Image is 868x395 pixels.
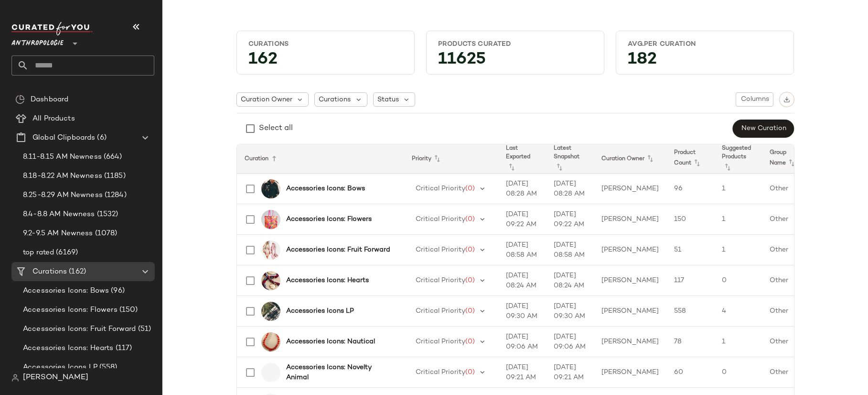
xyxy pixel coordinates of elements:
[23,247,54,258] span: top rated
[666,174,714,204] td: 96
[546,296,594,327] td: [DATE] 09:30 AM
[714,235,762,265] td: 1
[666,357,714,388] td: 60
[498,235,546,265] td: [DATE] 08:58 AM
[498,327,546,357] td: [DATE] 09:06 AM
[404,144,499,174] th: Priority
[465,338,475,345] span: (0)
[465,369,475,376] span: (0)
[261,302,280,321] img: 102303997_012_b14
[762,296,810,327] td: Other
[319,95,351,105] span: Curations
[93,228,118,239] span: (1078)
[32,132,95,143] span: Global Clipboards
[783,96,790,103] img: svg%3e
[762,235,810,265] td: Other
[465,307,475,315] span: (0)
[11,22,93,35] img: cfy_white_logo.C9jOOHJF.svg
[32,113,75,124] span: All Products
[23,228,93,239] span: 9.2-9.5 AM Newness
[23,152,102,163] span: 8.11-8.15 AM Newness
[286,245,390,255] b: Accessories Icons: Fruit Forward
[32,266,67,277] span: Curations
[498,174,546,204] td: [DATE] 08:28 AM
[594,265,666,296] td: [PERSON_NAME]
[23,305,118,316] span: Accessories Icons: Flowers
[736,92,773,107] button: Columns
[666,327,714,357] td: 78
[261,271,280,290] img: 104028923_061_b2
[594,357,666,388] td: [PERSON_NAME]
[97,362,118,373] span: (558)
[714,327,762,357] td: 1
[498,265,546,296] td: [DATE] 08:24 AM
[286,306,354,316] b: Accessories Icons LP
[498,144,546,174] th: Last Exported
[377,95,399,105] span: Status
[546,357,594,388] td: [DATE] 09:21 AM
[465,216,475,223] span: (0)
[54,247,78,258] span: (6169)
[416,307,465,315] span: Critical Priority
[762,265,810,296] td: Other
[103,190,127,201] span: (1284)
[286,275,369,285] b: Accessories Icons: Hearts
[15,95,25,104] img: svg%3e
[762,144,810,174] th: Group Name
[732,120,794,138] button: New Curation
[594,144,666,174] th: Curation Owner
[23,171,102,182] span: 8.18-8.22 AM Newness
[714,204,762,235] td: 1
[136,324,151,335] span: (51)
[261,241,280,260] img: 102374097_064_b
[23,324,136,335] span: Accessories Icons: Fruit Forward
[546,174,594,204] td: [DATE] 08:28 AM
[762,327,810,357] td: Other
[23,343,114,354] span: Accessories Icons: Hearts
[118,305,138,316] span: (150)
[620,53,790,70] div: 182
[11,33,64,50] span: Anthropologie
[416,216,465,223] span: Critical Priority
[259,123,293,134] div: Select all
[714,174,762,204] td: 1
[546,144,594,174] th: Latest Snapshot
[666,265,714,296] td: 117
[546,235,594,265] td: [DATE] 08:58 AM
[23,285,109,296] span: Accessories Icons: Bows
[23,190,103,201] span: 8.25-8.29 AM Newness
[23,372,88,384] span: [PERSON_NAME]
[666,235,714,265] td: 51
[23,362,97,373] span: Accessories Icons LP
[416,185,465,192] span: Critical Priority
[241,53,410,70] div: 162
[241,95,292,105] span: Curation Owner
[714,144,762,174] th: Suggested Products
[286,214,372,224] b: Accessories Icons: Flowers
[248,40,403,49] div: Curations
[430,53,600,70] div: 11625
[67,266,86,277] span: (162)
[740,125,786,132] span: New Curation
[31,94,68,105] span: Dashboard
[666,144,714,174] th: Product Count
[95,132,106,143] span: (6)
[465,185,475,192] span: (0)
[261,179,280,198] img: 104351051_230_b14
[714,296,762,327] td: 4
[594,296,666,327] td: [PERSON_NAME]
[666,296,714,327] td: 558
[594,327,666,357] td: [PERSON_NAME]
[546,204,594,235] td: [DATE] 09:22 AM
[762,204,810,235] td: Other
[237,144,404,174] th: Curation
[714,357,762,388] td: 0
[438,40,592,49] div: Products Curated
[546,265,594,296] td: [DATE] 08:24 AM
[286,362,393,383] b: Accessories Icons: Novelty Animal
[762,357,810,388] td: Other
[546,327,594,357] td: [DATE] 09:06 AM
[740,96,769,103] span: Columns
[594,235,666,265] td: [PERSON_NAME]
[416,277,465,284] span: Critical Priority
